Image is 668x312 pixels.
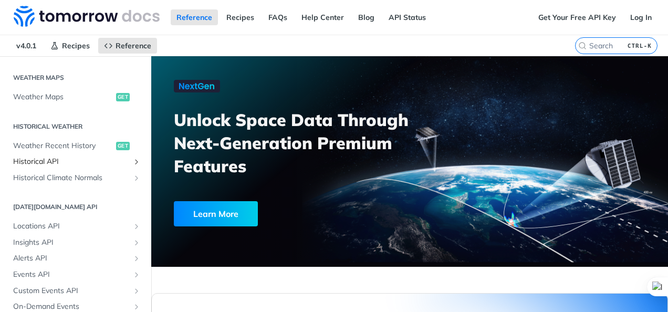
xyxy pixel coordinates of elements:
[625,40,654,51] kbd: CTRL-K
[132,303,141,311] button: Show subpages for On-Demand Events
[221,9,260,25] a: Recipes
[8,154,143,170] a: Historical APIShow subpages for Historical API
[8,235,143,251] a: Insights APIShow subpages for Insights API
[132,287,141,295] button: Show subpages for Custom Events API
[352,9,380,25] a: Blog
[383,9,432,25] a: API Status
[174,80,220,92] img: NextGen
[98,38,157,54] a: Reference
[13,301,130,312] span: On-Demand Events
[533,9,622,25] a: Get Your Free API Key
[578,41,587,50] svg: Search
[132,158,141,166] button: Show subpages for Historical API
[13,221,130,232] span: Locations API
[624,9,657,25] a: Log In
[296,9,350,25] a: Help Center
[8,283,143,299] a: Custom Events APIShow subpages for Custom Events API
[132,271,141,279] button: Show subpages for Events API
[13,269,130,280] span: Events API
[13,92,113,102] span: Weather Maps
[8,73,143,82] h2: Weather Maps
[14,6,160,27] img: Tomorrow.io Weather API Docs
[8,122,143,131] h2: Historical Weather
[116,93,130,101] span: get
[174,201,258,226] div: Learn More
[8,267,143,283] a: Events APIShow subpages for Events API
[8,219,143,234] a: Locations APIShow subpages for Locations API
[174,201,371,226] a: Learn More
[174,108,421,178] h3: Unlock Space Data Through Next-Generation Premium Features
[132,238,141,247] button: Show subpages for Insights API
[13,157,130,167] span: Historical API
[11,38,42,54] span: v4.0.1
[13,173,130,183] span: Historical Climate Normals
[8,251,143,266] a: Alerts APIShow subpages for Alerts API
[116,41,151,50] span: Reference
[132,222,141,231] button: Show subpages for Locations API
[45,38,96,54] a: Recipes
[8,170,143,186] a: Historical Climate NormalsShow subpages for Historical Climate Normals
[13,237,130,248] span: Insights API
[13,253,130,264] span: Alerts API
[13,141,113,151] span: Weather Recent History
[263,9,293,25] a: FAQs
[62,41,90,50] span: Recipes
[116,142,130,150] span: get
[8,202,143,212] h2: [DATE][DOMAIN_NAME] API
[8,138,143,154] a: Weather Recent Historyget
[132,174,141,182] button: Show subpages for Historical Climate Normals
[132,254,141,263] button: Show subpages for Alerts API
[8,89,143,105] a: Weather Mapsget
[171,9,218,25] a: Reference
[13,286,130,296] span: Custom Events API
